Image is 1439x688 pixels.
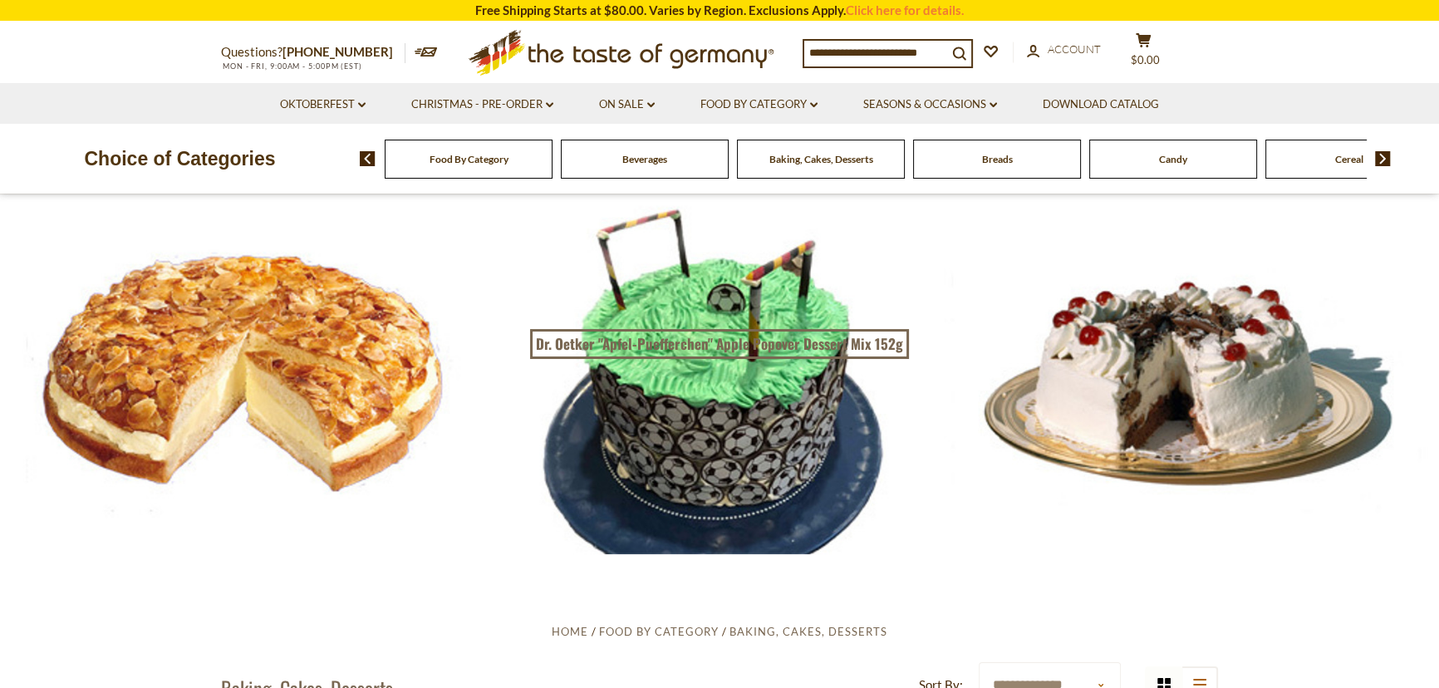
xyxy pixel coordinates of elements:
a: On Sale [599,96,655,114]
a: Candy [1159,153,1187,165]
a: Christmas - PRE-ORDER [411,96,553,114]
a: Click here for details. [846,2,964,17]
a: Food By Category [430,153,508,165]
a: Oktoberfest [280,96,366,114]
a: Baking, Cakes, Desserts [729,625,887,638]
span: MON - FRI, 9:00AM - 5:00PM (EST) [221,61,362,71]
a: Food By Category [700,96,818,114]
a: Dr. Oetker "Apfel-Puefferchen" Apple Popover Dessert Mix 152g [530,329,910,359]
a: Seasons & Occasions [863,96,997,114]
a: Breads [982,153,1013,165]
img: next arrow [1375,151,1391,166]
a: Home [552,625,588,638]
p: Questions? [221,42,405,63]
span: Account [1048,42,1101,56]
a: Cereal [1335,153,1363,165]
a: Download Catalog [1043,96,1159,114]
a: Baking, Cakes, Desserts [769,153,873,165]
a: Food By Category [599,625,719,638]
a: Account [1027,41,1101,59]
button: $0.00 [1118,32,1168,74]
img: previous arrow [360,151,376,166]
a: [PHONE_NUMBER] [282,44,393,59]
a: Beverages [622,153,667,165]
span: $0.00 [1131,53,1160,66]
